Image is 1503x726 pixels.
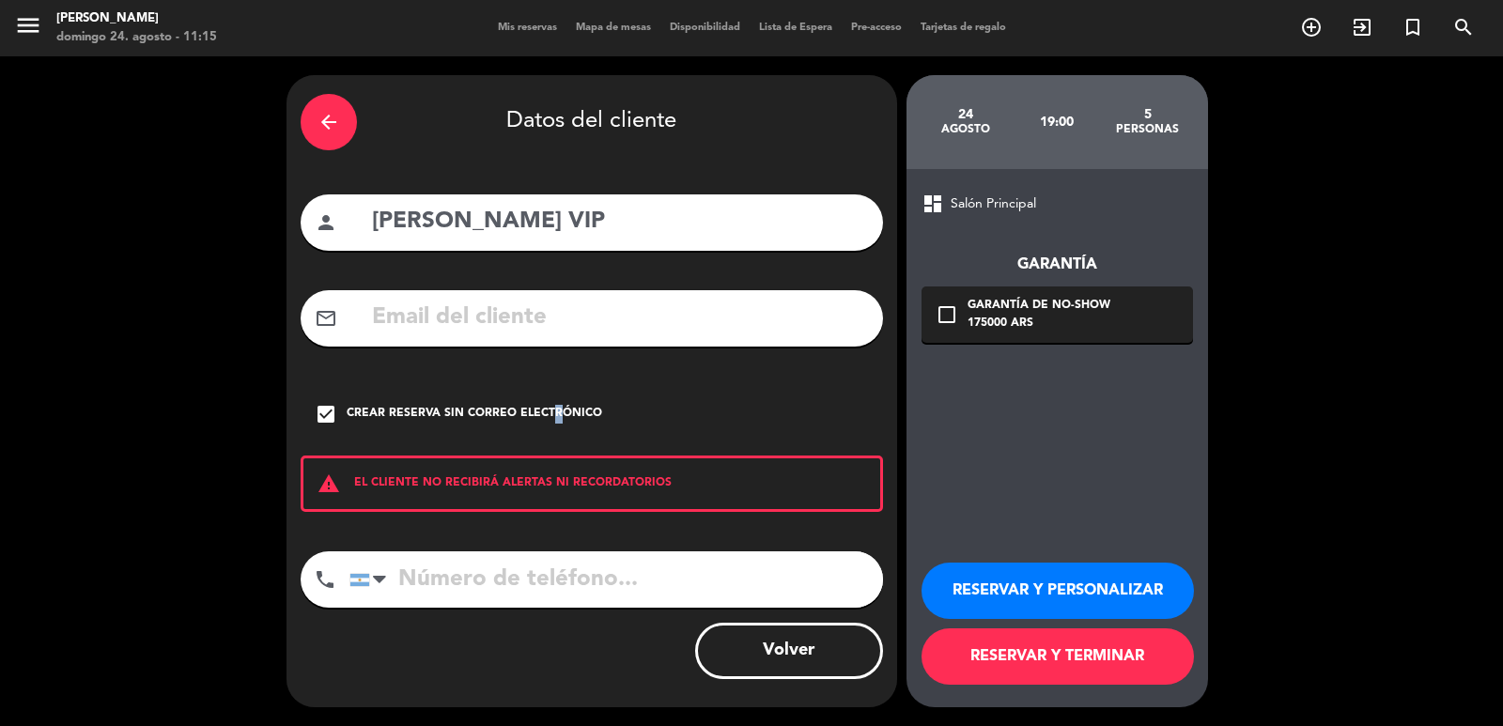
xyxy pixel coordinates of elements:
[1351,16,1373,39] i: exit_to_app
[347,405,602,424] div: Crear reserva sin correo electrónico
[56,9,217,28] div: [PERSON_NAME]
[1011,89,1102,155] div: 19:00
[911,23,1015,33] span: Tarjetas de regalo
[315,307,337,330] i: mail_outline
[922,193,944,215] span: dashboard
[14,11,42,39] i: menu
[56,28,217,47] div: domingo 24. agosto - 11:15
[1452,16,1475,39] i: search
[921,122,1012,137] div: agosto
[566,23,660,33] span: Mapa de mesas
[921,107,1012,122] div: 24
[301,456,883,512] div: EL CLIENTE NO RECIBIRÁ ALERTAS NI RECORDATORIOS
[1102,122,1193,137] div: personas
[1102,107,1193,122] div: 5
[303,472,354,495] i: warning
[1300,16,1323,39] i: add_circle_outline
[315,211,337,234] i: person
[922,253,1193,277] div: Garantía
[314,568,336,591] i: phone
[370,299,869,337] input: Email del cliente
[488,23,566,33] span: Mis reservas
[349,551,883,608] input: Número de teléfono...
[370,203,869,241] input: Nombre del cliente
[922,628,1194,685] button: RESERVAR Y TERMINAR
[750,23,842,33] span: Lista de Espera
[318,111,340,133] i: arrow_back
[315,403,337,425] i: check_box
[14,11,42,46] button: menu
[936,303,958,326] i: check_box_outline_blank
[660,23,750,33] span: Disponibilidad
[922,563,1194,619] button: RESERVAR Y PERSONALIZAR
[1402,16,1424,39] i: turned_in_not
[695,623,883,679] button: Volver
[968,297,1110,316] div: Garantía de no-show
[301,89,883,155] div: Datos del cliente
[350,552,394,607] div: Argentina: +54
[968,315,1110,333] div: 175000 ARS
[842,23,911,33] span: Pre-acceso
[951,193,1036,215] span: Salón Principal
